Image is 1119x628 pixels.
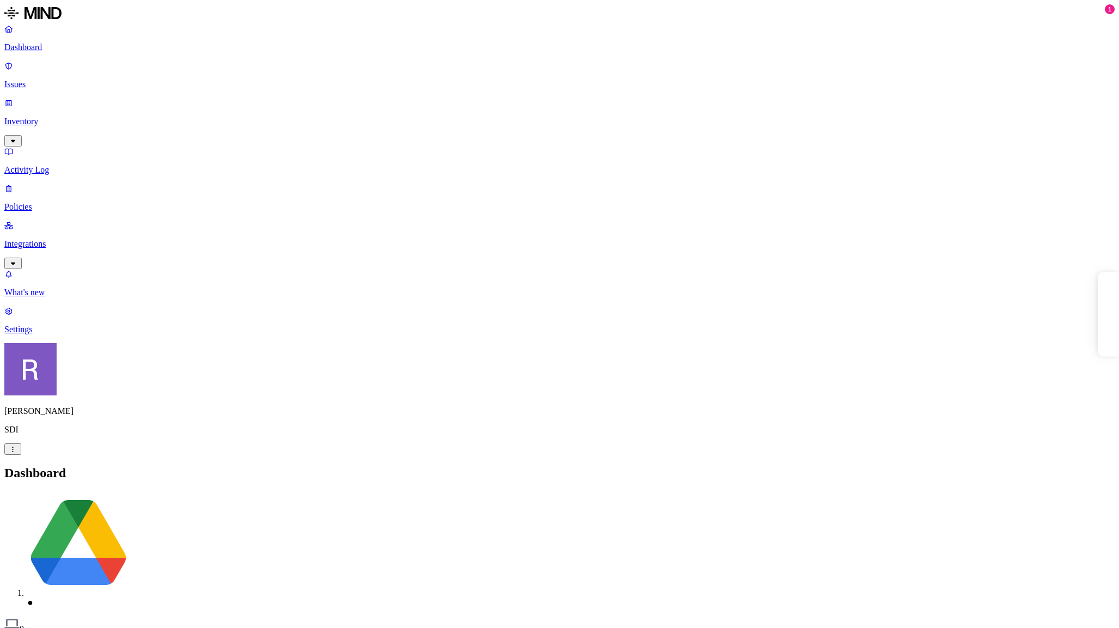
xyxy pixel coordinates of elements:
a: Policies [4,184,1115,212]
div: 1 [1105,4,1115,14]
p: Dashboard [4,42,1115,52]
img: MIND [4,4,62,22]
a: MIND [4,4,1115,24]
p: SDI [4,425,1115,435]
h2: Dashboard [4,466,1115,480]
p: Integrations [4,239,1115,249]
a: Dashboard [4,24,1115,52]
a: Settings [4,306,1115,334]
a: Integrations [4,221,1115,267]
p: Settings [4,325,1115,334]
p: Activity Log [4,165,1115,175]
a: What's new [4,269,1115,297]
p: What's new [4,288,1115,297]
img: google-drive.svg [26,491,131,596]
p: Inventory [4,117,1115,126]
p: Policies [4,202,1115,212]
a: Issues [4,61,1115,89]
a: Activity Log [4,147,1115,175]
p: Issues [4,80,1115,89]
img: Rich Thompson [4,343,57,395]
a: Inventory [4,98,1115,145]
